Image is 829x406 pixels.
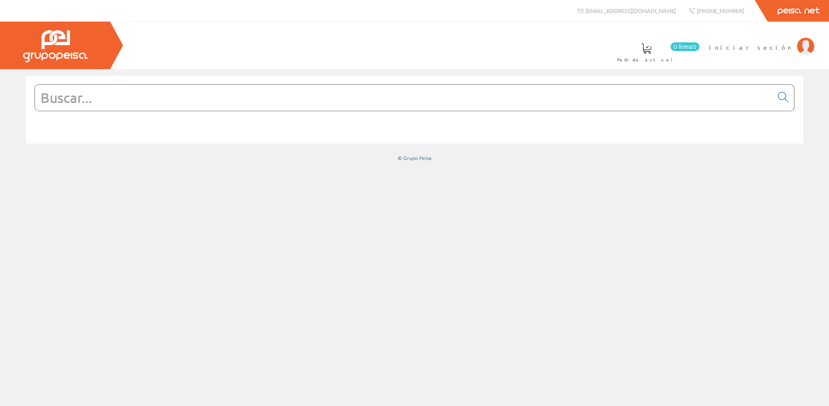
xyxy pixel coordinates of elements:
span: Iniciar sesión [709,43,793,51]
img: Grupo Peisa [23,30,88,62]
span: [PHONE_NUMBER] [697,7,744,14]
span: [EMAIL_ADDRESS][DOMAIN_NAME] [585,7,676,14]
input: Buscar... [35,85,773,111]
a: Iniciar sesión [709,36,814,44]
div: © Grupo Peisa [26,154,803,162]
span: Pedido actual [617,55,676,64]
span: 0 línea/s [671,42,699,51]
